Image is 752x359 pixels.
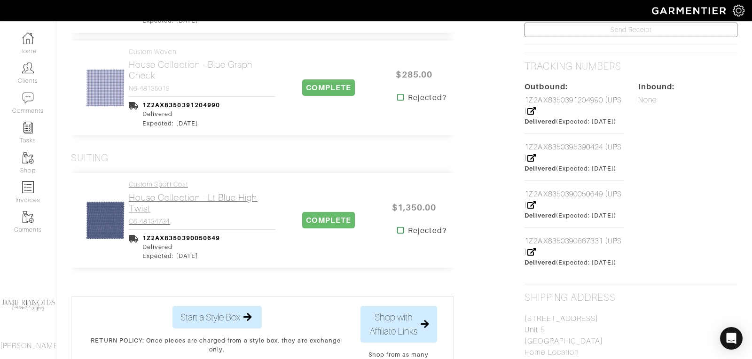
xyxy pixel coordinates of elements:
a: Send Receipt [525,23,737,37]
h2: Tracking numbers [525,61,621,72]
div: Expected: [DATE] [142,119,220,128]
img: dashboard-icon-dbcd8f5a0b271acd01030246c82b418ddd0df26cd7fceb0bd07c9910d44c42f6.png [22,32,34,44]
img: orders-icon-0abe47150d42831381b5fb84f609e132dff9fe21cb692f30cb5eec754e2cba89.png [22,181,34,193]
a: 1Z2AX8350390050649 (UPS ) [525,190,622,210]
div: None [631,81,744,267]
img: 6VBFFN5f2NhR9xNG5rbpUz95 [86,201,125,240]
a: 1Z2AX8350395390424 (UPS ) [525,143,622,163]
div: Delivered [142,242,220,251]
div: Open Intercom Messenger [720,327,743,350]
img: garments-icon-b7da505a4dc4fd61783c78ac3ca0ef83fa9d6f193b1c9dc38574b1d14d53ca28.png [22,211,34,223]
a: 1Z2AX8350390667331 (UPS ) [525,237,622,257]
div: (Expected: [DATE]) [525,117,624,126]
span: Delivered [525,212,556,219]
button: Start a Style Box [172,306,262,328]
p: [STREET_ADDRESS] Unit 5 [GEOGRAPHIC_DATA] Home Location [525,313,737,358]
button: Shop with Affiliate Links [360,306,437,343]
p: RETURN POLICY: Once pieces are charged from a style box, they are exchange-only. [88,336,346,354]
img: clients-icon-6bae9207a08558b7cb47a8932f037763ab4055f8c8b6bfacd5dc20c3e0201464.png [22,62,34,74]
img: gear-icon-white-bd11855cb880d31180b6d7d6211b90ccbf57a29d726f0c71d8c61bd08dd39cc2.png [733,5,744,16]
div: Delivered [142,109,220,118]
span: Start a Style Box [180,310,240,324]
div: (Expected: [DATE]) [525,164,624,173]
span: $1,350.00 [386,197,442,218]
h2: House Collection - Lt Blue High Twist [129,192,275,214]
div: (Expected: [DATE]) [525,211,624,220]
div: Outbound: [525,81,624,93]
h2: Shipping Address [525,292,616,304]
img: garmentier-logo-header-white-b43fb05a5012e4ada735d5af1a66efaba907eab6374d6393d1fbf88cb4ef424d.png [647,2,733,19]
h4: Custom Woven [129,48,275,56]
strong: Rejected? [408,92,446,103]
h4: Custom Sport Coat [129,180,275,188]
span: Delivered [525,259,556,266]
img: comment-icon-a0a6a9ef722e966f86d9cbdc48e553b5cf19dbc54f86b18d962a5391bc8f6eb6.png [22,92,34,104]
img: garments-icon-b7da505a4dc4fd61783c78ac3ca0ef83fa9d6f193b1c9dc38574b1d14d53ca28.png [22,152,34,164]
span: COMPLETE [302,79,354,96]
span: $285.00 [386,64,442,85]
a: 1Z2AX8350391204990 (UPS ) [525,96,622,116]
div: Inbound: [638,81,737,93]
img: reminder-icon-8004d30b9f0a5d33ae49ab947aed9ed385cf756f9e5892f1edd6e32f2345188e.png [22,122,34,133]
span: Shop with Affiliate Links [368,310,419,338]
img: KYhN23wjtUzuwRPBnojaAXKo [86,68,125,108]
h4: N6-48135019 [129,85,275,93]
a: 1Z2AX8350390050649 [142,234,220,242]
a: 1Z2AX8350391204990 [142,101,220,109]
div: (Expected: [DATE]) [525,258,624,267]
strong: Rejected? [408,225,446,236]
div: Expected: [DATE] [142,251,220,260]
span: Delivered [525,165,556,172]
a: Custom Woven House Collection - Blue Graph Check N6-48135019 [129,48,275,93]
span: Delivered [525,118,556,125]
span: COMPLETE [302,212,354,228]
a: Custom Sport Coat House Collection - Lt Blue High Twist C6-48134734 [129,180,275,226]
h4: C6-48134734 [129,218,275,226]
h2: House Collection - Blue Graph Check [129,59,275,81]
h3: Suiting [71,152,109,164]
